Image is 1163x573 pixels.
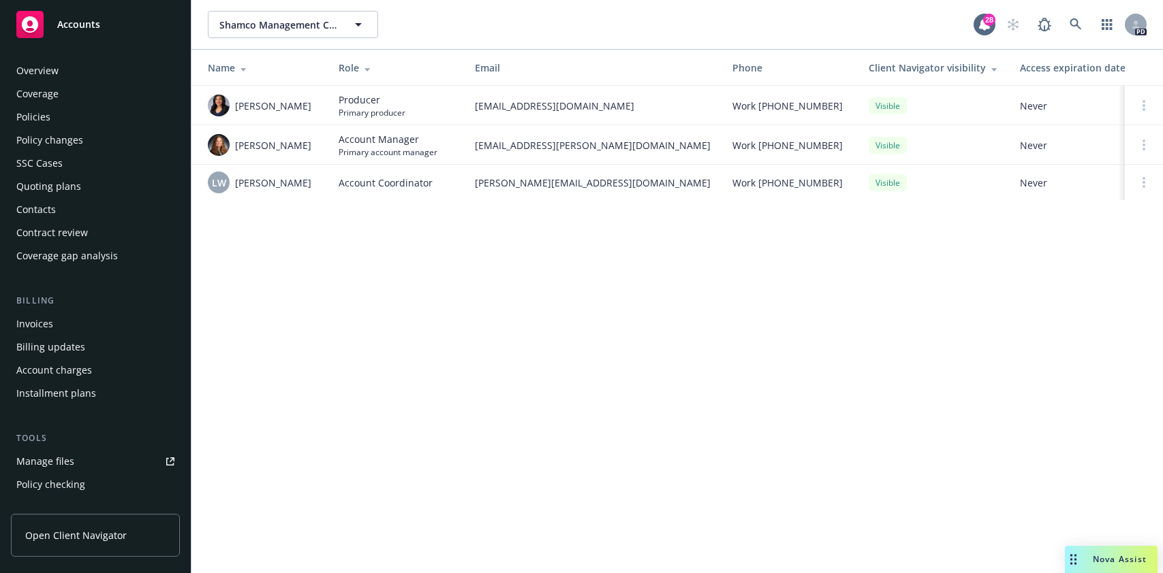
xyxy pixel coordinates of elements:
[208,134,230,156] img: photo
[339,93,405,107] span: Producer
[869,61,998,75] div: Client Navigator visibility
[11,474,180,495] a: Policy checking
[475,138,711,152] span: [EMAIL_ADDRESS][PERSON_NAME][DOMAIN_NAME]
[732,61,847,75] div: Phone
[869,137,907,154] div: Visible
[11,222,180,244] a: Contract review
[235,99,311,113] span: [PERSON_NAME]
[1062,11,1089,38] a: Search
[475,61,711,75] div: Email
[339,61,453,75] div: Role
[208,95,230,116] img: photo
[339,132,437,146] span: Account Manager
[869,174,907,191] div: Visible
[339,146,437,158] span: Primary account manager
[1020,61,1148,75] div: Access expiration date
[16,83,59,105] div: Coverage
[16,152,63,174] div: SSC Cases
[11,497,180,519] a: Manage exposures
[16,474,85,495] div: Policy checking
[16,451,74,472] div: Manage files
[25,528,127,542] span: Open Client Navigator
[339,107,405,118] span: Primary producer
[57,19,100,30] span: Accounts
[11,359,180,381] a: Account charges
[1065,546,1158,573] button: Nova Assist
[16,382,96,404] div: Installment plans
[732,138,843,152] span: Work [PHONE_NUMBER]
[732,99,843,113] span: Work [PHONE_NUMBER]
[16,222,88,244] div: Contract review
[1020,176,1148,190] span: Never
[1093,553,1147,565] span: Nova Assist
[212,176,226,190] span: LW
[339,176,433,190] span: Account Coordinator
[11,294,180,308] div: Billing
[16,176,81,197] div: Quoting plans
[208,61,317,75] div: Name
[16,497,103,519] div: Manage exposures
[11,431,180,445] div: Tools
[11,336,180,358] a: Billing updates
[11,313,180,335] a: Invoices
[11,152,180,174] a: SSC Cases
[475,99,711,113] span: [EMAIL_ADDRESS][DOMAIN_NAME]
[11,199,180,220] a: Contacts
[1020,138,1148,152] span: Never
[219,18,337,32] span: Shamco Management Co., Inc.
[11,451,180,472] a: Manage files
[235,176,311,190] span: [PERSON_NAME]
[11,382,180,404] a: Installment plans
[16,313,53,335] div: Invoices
[11,245,180,267] a: Coverage gap analysis
[1020,99,1148,113] span: Never
[475,176,711,190] span: [PERSON_NAME][EMAIL_ADDRESS][DOMAIN_NAME]
[11,60,180,82] a: Overview
[11,83,180,105] a: Coverage
[16,129,83,151] div: Policy changes
[1031,11,1058,38] a: Report a Bug
[16,245,118,267] div: Coverage gap analysis
[983,14,995,26] div: 28
[16,60,59,82] div: Overview
[16,199,56,220] div: Contacts
[11,176,180,197] a: Quoting plans
[11,5,180,44] a: Accounts
[16,359,92,381] div: Account charges
[16,106,50,128] div: Policies
[869,97,907,114] div: Visible
[11,106,180,128] a: Policies
[208,11,378,38] button: Shamco Management Co., Inc.
[11,129,180,151] a: Policy changes
[16,336,85,358] div: Billing updates
[235,138,311,152] span: [PERSON_NAME]
[1065,546,1082,573] div: Drag to move
[1094,11,1121,38] a: Switch app
[732,176,843,190] span: Work [PHONE_NUMBER]
[999,11,1027,38] a: Start snowing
